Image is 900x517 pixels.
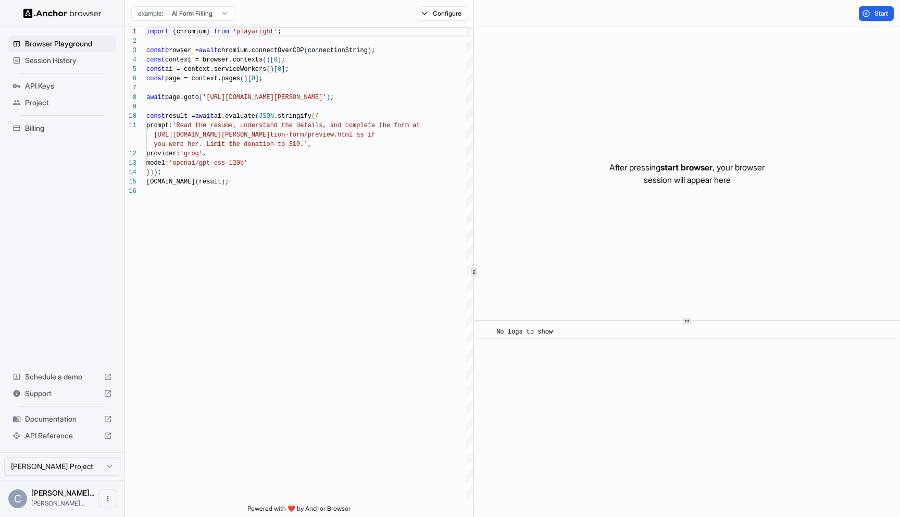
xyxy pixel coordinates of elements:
[233,28,278,35] span: 'playwright'
[308,141,311,148] span: ,
[125,149,136,158] div: 12
[25,388,99,399] span: Support
[8,78,116,94] div: API Keys
[180,150,203,157] span: 'groq'
[266,66,270,73] span: (
[125,74,136,83] div: 6
[146,94,165,101] span: await
[247,75,251,82] span: [
[25,81,112,91] span: API Keys
[158,169,161,176] span: ;
[8,35,116,52] div: Browser Playground
[199,47,218,54] span: await
[281,66,285,73] span: ]
[146,28,169,35] span: import
[23,8,102,18] img: Anchor Logo
[327,94,330,101] span: )
[165,66,266,73] span: ai = context.serviceWorkers
[172,122,360,129] span: 'Read the resume, understand the details, and comp
[221,178,225,186] span: )
[125,102,136,112] div: 9
[98,489,117,508] button: Open menu
[315,113,319,120] span: {
[138,9,164,18] span: example:
[496,328,553,336] span: No logs to show
[225,178,229,186] span: ;
[859,6,894,21] button: Start
[368,47,371,54] span: )
[262,56,266,64] span: (
[281,56,285,64] span: ;
[146,66,165,73] span: const
[874,9,889,18] span: Start
[125,168,136,177] div: 14
[244,75,247,82] span: )
[154,141,307,148] span: you were her. Limit the donation to $10.'
[165,94,199,101] span: page.goto
[165,75,240,82] span: page = context.pages
[8,427,116,444] div: API Reference
[169,159,247,167] span: 'openai/gpt-oss-120b'
[25,123,112,133] span: Billing
[270,56,274,64] span: [
[125,46,136,55] div: 3
[25,39,112,49] span: Browser Playground
[165,56,262,64] span: context = browser.contexts
[146,47,165,54] span: const
[285,66,289,73] span: ;
[8,368,116,385] div: Schedule a demo
[146,122,172,129] span: prompt:
[31,499,85,507] span: christine@ecotrove.com
[218,47,304,54] span: chromium.connectOverCDP
[195,178,199,186] span: (
[154,131,270,139] span: [URL][DOMAIN_NAME][PERSON_NAME]
[8,120,116,137] div: Billing
[308,47,368,54] span: connectionString
[165,47,199,54] span: browser =
[165,113,195,120] span: result =
[146,113,165,120] span: const
[8,94,116,111] div: Project
[278,66,281,73] span: 0
[660,162,712,173] span: start browser
[146,159,169,167] span: model:
[125,158,136,168] div: 13
[146,169,150,176] span: }
[203,94,327,101] span: '[URL][DOMAIN_NAME][PERSON_NAME]'
[146,75,165,82] span: const
[8,52,116,69] div: Session History
[125,187,136,196] div: 16
[146,150,180,157] span: provider:
[25,97,112,108] span: Project
[270,66,274,73] span: )
[125,65,136,74] div: 5
[125,83,136,93] div: 7
[8,385,116,402] div: Support
[146,178,195,186] span: [DOMAIN_NAME]
[247,504,351,517] span: Powered with ❤️ by Anchor Browser
[360,122,420,129] span: lete the form at
[311,113,315,120] span: (
[125,121,136,130] div: 11
[266,56,270,64] span: )
[25,372,99,382] span: Schedule a demo
[255,75,259,82] span: ]
[274,66,278,73] span: [
[609,161,765,186] p: After pressing , your browser session will appear here
[259,113,274,120] span: JSON
[330,94,334,101] span: ;
[483,327,489,337] span: ​
[278,56,281,64] span: ]
[25,414,99,424] span: Documentation
[8,411,116,427] div: Documentation
[270,131,376,139] span: tion-form/preview.html as if
[125,55,136,65] div: 4
[31,488,94,497] span: Christine Astoria
[199,178,221,186] span: result
[214,113,255,120] span: ai.evaluate
[252,75,255,82] span: 0
[214,28,229,35] span: from
[125,112,136,121] div: 10
[125,177,136,187] div: 15
[8,489,27,508] div: C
